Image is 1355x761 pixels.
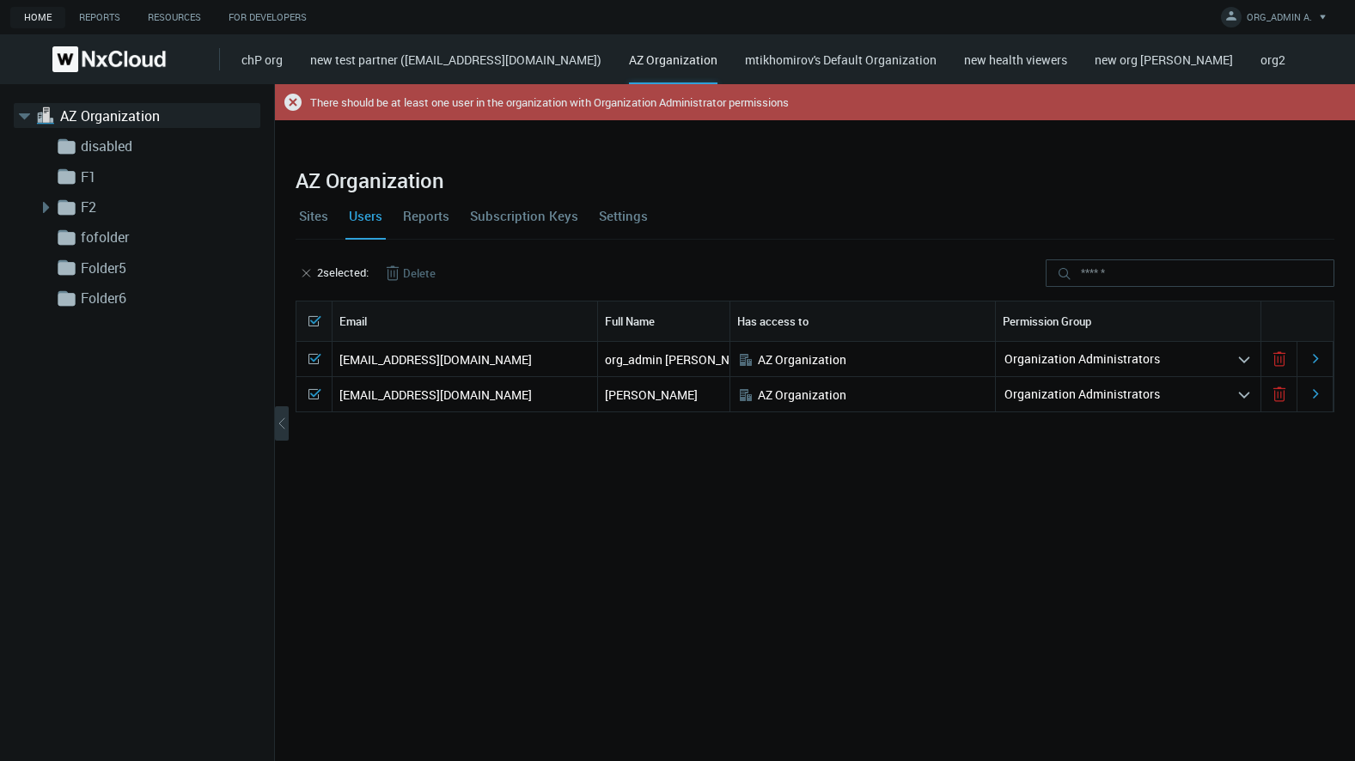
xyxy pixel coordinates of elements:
a: new health viewers [964,52,1067,68]
a: F2 [81,197,253,217]
a: Subscription Keys [467,192,582,239]
a: fofolder [81,227,253,247]
span: selected: [323,265,369,280]
a: Reports [65,7,134,28]
button: Delete [369,259,449,287]
nx-search-highlight: Organization Administrators [1004,386,1160,402]
nx-search-highlight: AZ Organization [758,387,846,403]
a: new org [PERSON_NAME] [1095,52,1233,68]
a: Folder5 [81,258,253,278]
a: Settings [595,192,651,239]
a: F1 [81,167,253,187]
a: Folder6 [81,288,253,308]
a: Sites [296,192,332,239]
nx-search-highlight: [EMAIL_ADDRESS][DOMAIN_NAME] [339,387,532,403]
a: disabled [81,136,253,156]
span: ORG_ADMIN A. [1247,10,1312,30]
a: AZ Organization [60,106,232,126]
a: For Developers [215,7,320,28]
a: Resources [134,7,215,28]
nx-search-highlight: org_admin [PERSON_NAME] [605,351,758,368]
nx-search-highlight: AZ Organization [758,351,846,368]
div: AZ Organization [629,51,717,84]
nx-search-highlight: [PERSON_NAME] [605,387,698,403]
img: Nx Cloud logo [52,46,166,72]
a: Home [10,7,65,28]
nx-search-highlight: Organization Administrators [1004,350,1160,367]
div: There should be at least one user in the organization with Organization Administrator permissions [310,96,789,108]
a: chP org [241,52,283,68]
a: mtikhomirov's Default Organization [745,52,937,68]
a: new test partner ([EMAIL_ADDRESS][DOMAIN_NAME]) [310,52,601,68]
a: org2 [1260,52,1285,68]
div: 2 [317,265,369,282]
nx-search-highlight: [EMAIL_ADDRESS][DOMAIN_NAME] [339,351,532,368]
a: Reports [400,192,453,239]
h2: AZ Organization [296,168,1334,192]
a: Users [345,192,386,239]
